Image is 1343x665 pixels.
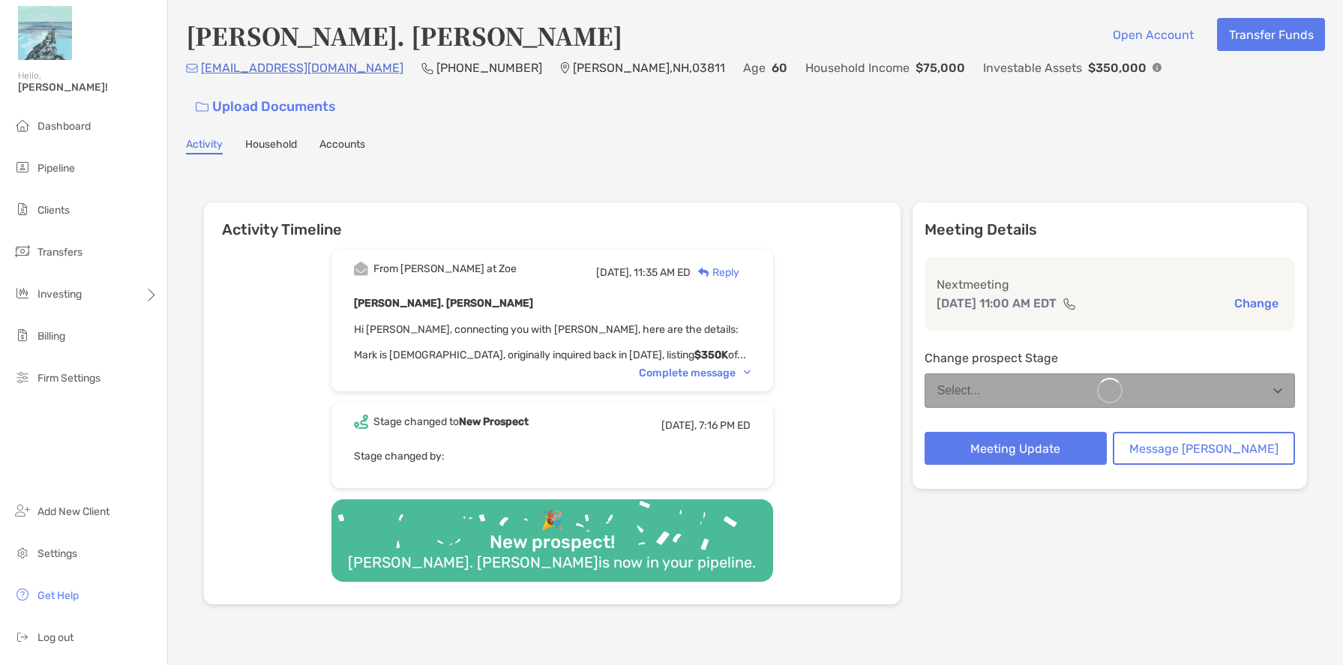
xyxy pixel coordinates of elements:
h6: Activity Timeline [204,202,901,238]
img: Reply icon [698,268,709,277]
span: 7:16 PM ED [699,419,751,432]
p: [EMAIL_ADDRESS][DOMAIN_NAME] [201,58,403,77]
img: Event icon [354,262,368,276]
span: [DATE], [596,266,631,279]
img: dashboard icon [13,116,31,134]
span: Add New Client [37,505,109,518]
a: Accounts [319,138,365,154]
p: Investable Assets [983,58,1082,77]
img: Email Icon [186,64,198,73]
img: Location Icon [560,62,570,74]
img: logout icon [13,628,31,646]
img: Confetti [331,499,773,569]
span: Billing [37,330,65,343]
button: Open Account [1101,18,1205,51]
strong: $350K [694,349,728,361]
span: Clients [37,204,70,217]
img: settings icon [13,544,31,562]
div: 🎉 [535,510,569,532]
span: Log out [37,631,73,644]
img: pipeline icon [13,158,31,176]
div: [PERSON_NAME]. [PERSON_NAME] is now in your pipeline. [342,553,762,571]
h4: [PERSON_NAME]. [PERSON_NAME] [186,18,622,52]
span: Hi [PERSON_NAME], connecting you with [PERSON_NAME], here are the details: Mark is [DEMOGRAPHIC_D... [354,323,746,361]
span: Investing [37,288,82,301]
div: From [PERSON_NAME] at Zoe [373,262,517,275]
button: Transfer Funds [1217,18,1325,51]
span: Pipeline [37,162,75,175]
a: Household [245,138,297,154]
p: [DATE] 11:00 AM EDT [937,294,1057,313]
button: Meeting Update [925,432,1107,465]
p: $350,000 [1088,58,1147,77]
div: New prospect! [484,532,621,553]
p: Next meeting [937,275,1283,294]
b: [PERSON_NAME]. [PERSON_NAME] [354,297,533,310]
img: billing icon [13,326,31,344]
button: Change [1230,295,1283,311]
span: [DATE], [661,419,697,432]
img: Chevron icon [744,370,751,375]
p: [PERSON_NAME] , NH , 03811 [573,58,725,77]
img: Info Icon [1153,63,1162,72]
img: add_new_client icon [13,502,31,520]
span: Settings [37,547,77,560]
img: Zoe Logo [18,6,72,60]
span: Dashboard [37,120,91,133]
img: investing icon [13,284,31,302]
p: Household Income [805,58,910,77]
img: button icon [196,102,208,112]
img: Event icon [354,415,368,429]
div: Stage changed to [373,415,529,428]
p: Change prospect Stage [925,349,1295,367]
span: Get Help [37,589,79,602]
div: Complete message [639,367,751,379]
img: Phone Icon [421,62,433,74]
img: clients icon [13,200,31,218]
img: communication type [1063,298,1076,310]
p: Meeting Details [925,220,1295,239]
span: Firm Settings [37,372,100,385]
span: [PERSON_NAME]! [18,81,158,94]
div: Reply [691,265,739,280]
span: Transfers [37,246,82,259]
a: Upload Documents [186,91,346,123]
img: get-help icon [13,586,31,604]
button: Message [PERSON_NAME] [1113,432,1295,465]
span: 11:35 AM ED [634,266,691,279]
b: New Prospect [459,415,529,428]
p: $75,000 [916,58,965,77]
img: firm-settings icon [13,368,31,386]
p: Age [743,58,766,77]
p: Stage changed by: [354,447,751,466]
p: [PHONE_NUMBER] [436,58,542,77]
img: transfers icon [13,242,31,260]
a: Activity [186,138,223,154]
p: 60 [772,58,787,77]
